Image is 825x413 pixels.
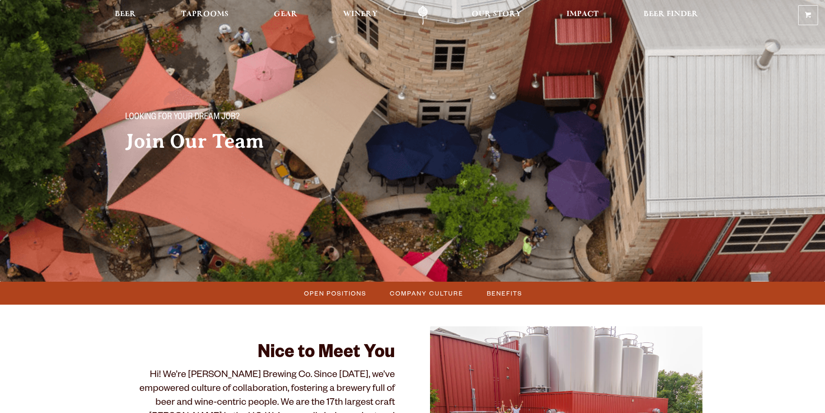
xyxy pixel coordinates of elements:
span: Beer [115,11,136,18]
span: Looking for your dream job? [125,112,239,124]
a: Company Culture [385,287,468,299]
a: Gear [268,6,303,25]
h2: Nice to Meet You [123,344,395,364]
a: Winery [337,6,383,25]
a: Benefits [482,287,527,299]
span: Gear [274,11,298,18]
a: Odell Home [407,6,439,25]
a: Taprooms [175,6,234,25]
a: Open Positions [299,287,371,299]
h2: Join Our Team [125,130,395,152]
span: Winery [343,11,378,18]
span: Impact [566,11,599,18]
span: Our Story [472,11,521,18]
a: Beer Finder [638,6,704,25]
span: Benefits [487,287,522,299]
span: Company Culture [390,287,463,299]
span: Taprooms [181,11,229,18]
a: Our Story [466,6,527,25]
span: Beer Finder [644,11,698,18]
a: Impact [561,6,604,25]
span: Open Positions [304,287,366,299]
a: Beer [109,6,142,25]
